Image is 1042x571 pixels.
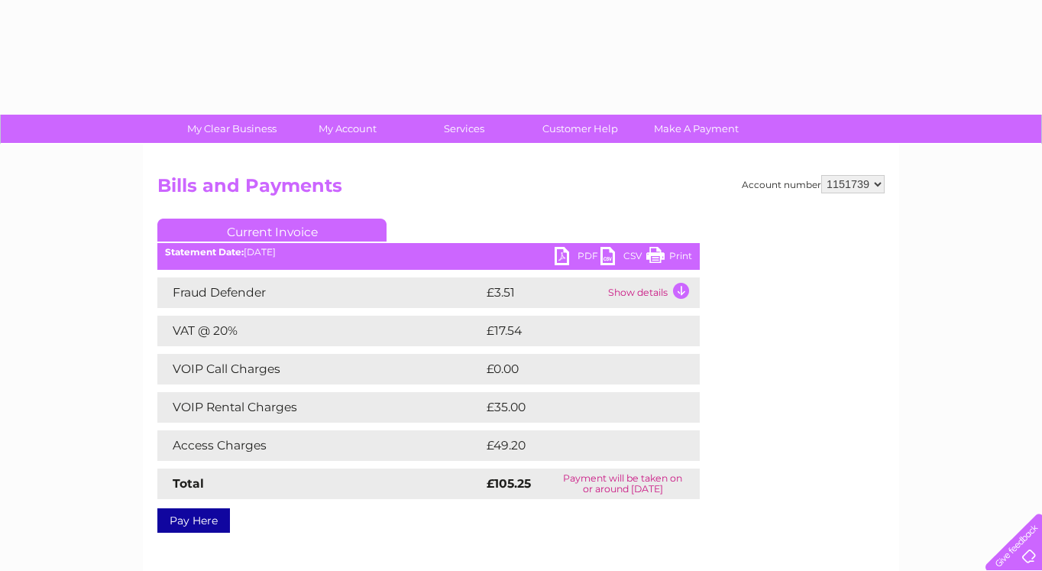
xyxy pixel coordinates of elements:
[483,430,669,461] td: £49.20
[165,246,244,258] b: Statement Date:
[600,247,646,269] a: CSV
[157,508,230,533] a: Pay Here
[157,247,700,258] div: [DATE]
[157,354,483,384] td: VOIP Call Charges
[546,469,700,499] td: Payment will be taken on or around [DATE]
[169,115,295,143] a: My Clear Business
[487,476,531,491] strong: £105.25
[517,115,643,143] a: Customer Help
[173,476,204,491] strong: Total
[157,175,885,204] h2: Bills and Payments
[157,430,483,461] td: Access Charges
[157,316,483,346] td: VAT @ 20%
[646,247,692,269] a: Print
[157,219,387,242] a: Current Invoice
[401,115,527,143] a: Services
[483,316,667,346] td: £17.54
[157,392,483,423] td: VOIP Rental Charges
[483,354,665,384] td: £0.00
[285,115,411,143] a: My Account
[604,277,700,308] td: Show details
[483,392,669,423] td: £35.00
[555,247,600,269] a: PDF
[633,115,759,143] a: Make A Payment
[157,277,483,308] td: Fraud Defender
[483,277,604,308] td: £3.51
[742,175,885,193] div: Account number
